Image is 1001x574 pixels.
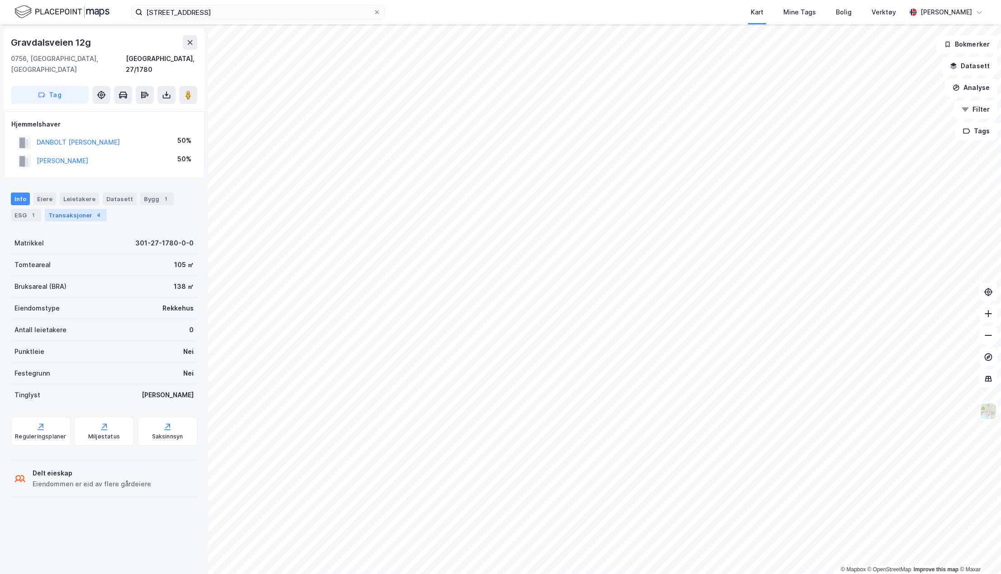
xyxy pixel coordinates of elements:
div: 50% [177,135,191,146]
div: Eiere [33,193,56,205]
div: Tinglyst [14,390,40,400]
div: Verktøy [872,7,896,18]
div: Bolig [836,7,852,18]
button: Tag [11,86,89,104]
div: [GEOGRAPHIC_DATA], 27/1780 [126,53,197,75]
div: Matrikkel [14,238,44,249]
div: Datasett [103,193,137,205]
input: Søk på adresse, matrikkel, gårdeiere, leietakere eller personer [143,5,373,19]
img: logo.f888ab2527a4732fd821a326f86c7f29.svg [14,4,110,20]
div: Nei [183,368,194,379]
div: 50% [177,154,191,165]
iframe: Chat Widget [956,531,1001,574]
div: Punktleie [14,346,44,357]
div: Mine Tags [783,7,816,18]
div: Hjemmelshaver [11,119,197,130]
div: Leietakere [60,193,99,205]
div: Tomteareal [14,259,51,270]
div: 138 ㎡ [174,281,194,292]
div: Eiendommen er eid av flere gårdeiere [33,479,151,489]
div: Transaksjoner [45,209,107,221]
div: Nei [183,346,194,357]
div: Info [11,193,30,205]
div: 1 [29,211,38,220]
button: Analyse [945,79,997,97]
div: Delt eieskap [33,468,151,479]
button: Tags [955,122,997,140]
a: Mapbox [841,566,866,573]
div: [PERSON_NAME] [142,390,194,400]
div: Bruksareal (BRA) [14,281,67,292]
img: Z [980,403,997,420]
div: 0 [189,325,194,335]
div: Kontrollprogram for chat [956,531,1001,574]
div: 105 ㎡ [174,259,194,270]
div: 0756, [GEOGRAPHIC_DATA], [GEOGRAPHIC_DATA] [11,53,126,75]
div: Rekkehus [162,303,194,314]
div: 4 [94,211,103,220]
div: Eiendomstype [14,303,60,314]
div: Miljøstatus [88,433,120,440]
button: Datasett [942,57,997,75]
button: Bokmerker [936,35,997,53]
div: Reguleringsplaner [15,433,66,440]
div: Saksinnsyn [152,433,183,440]
div: Antall leietakere [14,325,67,335]
div: Kart [751,7,763,18]
a: OpenStreetMap [868,566,911,573]
div: Gravdalsveien 12g [11,35,93,50]
div: [PERSON_NAME] [920,7,972,18]
div: ESG [11,209,41,221]
div: Festegrunn [14,368,50,379]
div: 1 [161,194,170,203]
button: Filter [954,100,997,118]
div: 301-27-1780-0-0 [135,238,194,249]
a: Improve this map [914,566,958,573]
div: Bygg [140,193,174,205]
